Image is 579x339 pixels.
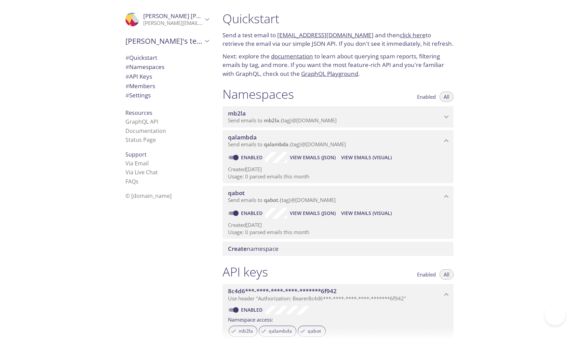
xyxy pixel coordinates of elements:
[228,245,279,253] span: namespace
[298,326,326,337] div: qabot
[223,106,454,127] div: mb2la namespace
[223,130,454,151] div: qalambda namespace
[125,160,149,167] a: Via Email
[125,136,156,144] a: Status Page
[120,72,214,81] div: API Keys
[228,141,346,148] span: Send emails to . {tag} @[DOMAIN_NAME]
[290,153,336,162] span: View Emails (JSON)
[125,151,147,158] span: Support
[228,133,257,141] span: qalambda
[264,196,278,203] span: qabot
[223,242,454,256] div: Create namespace
[125,63,129,71] span: #
[228,189,245,197] span: qabot
[125,168,158,176] a: Via Live Chat
[223,186,454,207] div: qabot namespace
[120,81,214,91] div: Members
[125,54,129,62] span: #
[413,92,440,102] button: Enabled
[287,152,338,163] button: View Emails (JSON)
[228,109,246,117] span: mb2la
[125,82,129,90] span: #
[125,72,129,80] span: #
[125,192,172,200] span: © [DOMAIN_NAME]
[277,31,374,39] a: [EMAIL_ADDRESS][DOMAIN_NAME]
[228,117,337,124] span: Send emails to . {tag} @[DOMAIN_NAME]
[413,269,440,280] button: Enabled
[338,152,394,163] button: View Emails (Visual)
[228,166,448,173] p: Created [DATE]
[125,118,158,125] a: GraphQL API
[223,31,454,48] p: Send a test email to and then to retrieve the email via our simple JSON API. If you don't see it ...
[143,12,237,20] span: [PERSON_NAME] [PERSON_NAME]
[223,264,268,280] h1: API keys
[223,86,294,102] h1: Namespaces
[440,92,454,102] button: All
[120,91,214,100] div: Team Settings
[264,117,279,124] span: mb2la
[125,72,152,80] span: API Keys
[287,208,338,219] button: View Emails (JSON)
[240,307,265,313] a: Enabled
[301,70,358,78] a: GraphQL Playground
[264,141,288,148] span: qalambda
[440,269,454,280] button: All
[120,8,214,31] div: Chris Tran
[228,196,336,203] span: Send emails to . {tag} @[DOMAIN_NAME]
[125,82,155,90] span: Members
[125,91,151,99] span: Settings
[545,305,565,325] iframe: Help Scout Beacon - Open
[228,229,448,236] p: Usage: 0 parsed emails this month
[136,178,138,185] span: s
[125,36,203,46] span: [PERSON_NAME]'s team
[228,221,448,229] p: Created [DATE]
[120,62,214,72] div: Namespaces
[223,11,454,26] h1: Quickstart
[341,153,392,162] span: View Emails (Visual)
[228,245,247,253] span: Create
[240,154,265,161] a: Enabled
[125,91,129,99] span: #
[229,326,257,337] div: mb2la
[240,210,265,216] a: Enabled
[228,314,273,324] label: Namespace access:
[125,63,164,71] span: Namespaces
[125,109,152,117] span: Resources
[271,52,313,60] a: documentation
[341,209,392,217] span: View Emails (Visual)
[290,209,336,217] span: View Emails (JSON)
[400,31,426,39] a: click here
[120,32,214,50] div: Chris's team
[228,173,448,180] p: Usage: 0 parsed emails this month
[338,208,394,219] button: View Emails (Visual)
[259,326,296,337] div: qalambda
[125,178,138,185] a: FAQ
[223,52,454,78] p: Next: explore the to learn about querying spam reports, filtering emails by tag, and more. If you...
[143,20,203,27] p: [PERSON_NAME][EMAIL_ADDRESS][PERSON_NAME][DOMAIN_NAME]
[125,127,166,135] a: Documentation
[120,53,214,63] div: Quickstart
[125,54,157,62] span: Quickstart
